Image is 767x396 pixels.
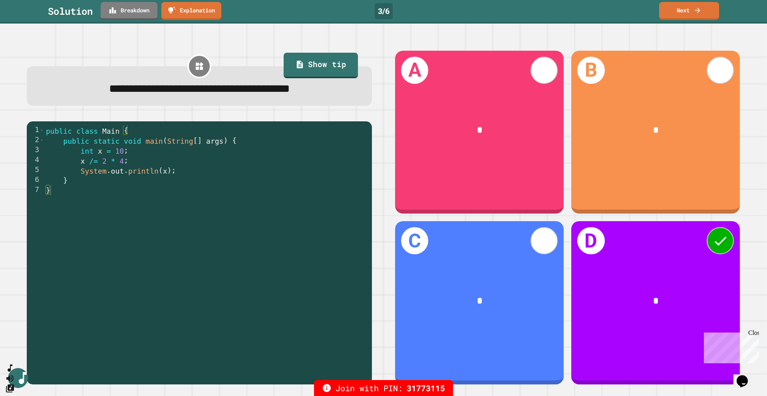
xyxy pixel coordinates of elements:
iframe: chat widget [733,364,759,388]
div: Solution [48,4,93,18]
div: 4 [27,155,44,165]
button: SpeedDial basic example [5,363,15,373]
div: 3 / 6 [375,3,393,19]
a: Next [659,2,719,20]
h1: B [577,57,604,84]
div: 2 [27,135,44,145]
div: Chat with us now!Close [3,3,55,51]
a: Breakdown [101,2,157,20]
h1: D [577,227,604,254]
iframe: chat widget [701,329,759,363]
button: Mute music [5,373,15,383]
div: 7 [27,185,44,195]
div: Join with PIN: [314,380,453,396]
a: Show tip [284,53,358,78]
button: Change Music [5,383,15,393]
div: 1 [27,125,44,135]
span: 31773115 [407,382,445,394]
div: 3 [27,145,44,155]
span: Toggle code folding, rows 1 through 7 [40,125,44,135]
a: Explanation [161,2,221,20]
h1: C [401,227,428,254]
div: 5 [27,165,44,175]
h1: A [401,57,428,84]
div: 6 [27,175,44,185]
span: Toggle code folding, rows 2 through 6 [40,135,44,145]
